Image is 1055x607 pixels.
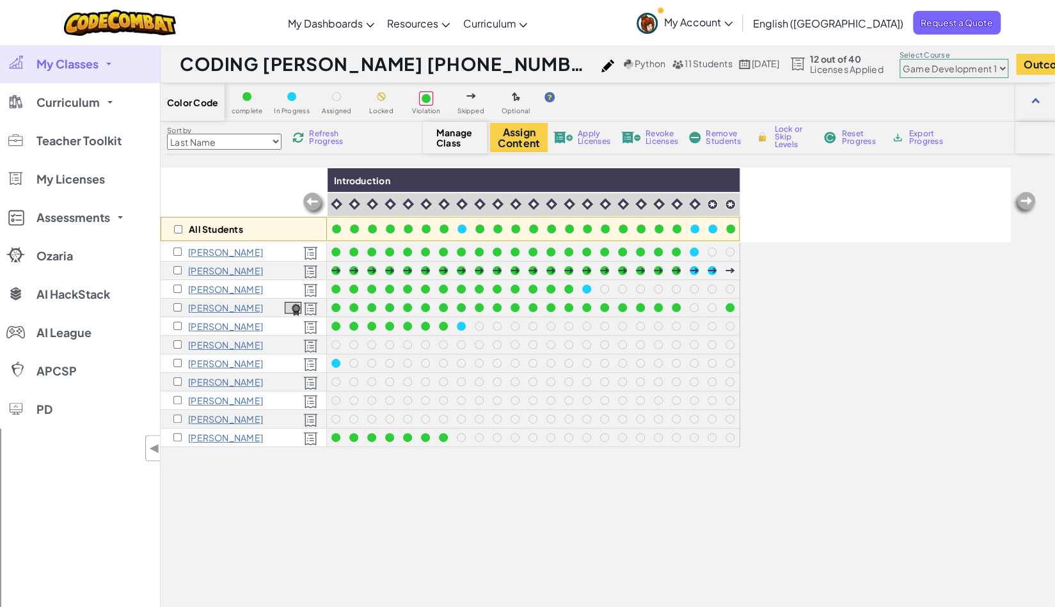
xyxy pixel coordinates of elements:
span: 12 out of 40 [810,54,884,64]
img: CodeCombat logo [64,10,176,36]
div: Sign out [5,88,1050,99]
span: Teacher Toolkit [36,135,122,146]
img: IconIntro.svg [635,198,647,210]
img: IconIntro.svg [599,198,611,210]
span: Licenses Applied [810,64,884,74]
img: IconIntro.svg [474,198,486,210]
img: IconIntro.svg [582,198,593,210]
img: IconIntro.svg [671,198,683,210]
div: Home [5,5,267,17]
div: Move To ... [5,53,1050,65]
a: Resources [381,6,456,40]
span: Ozaria [36,250,73,262]
span: My Dashboards [288,17,363,30]
img: IconIntro.svg [456,198,468,210]
img: calendar.svg [739,59,750,69]
img: IconIntro.svg [367,198,378,210]
div: Sort A > Z [5,30,1050,42]
span: Introduction [334,175,390,186]
span: ◀ [149,439,160,457]
span: Resources [387,17,438,30]
img: IconIntro.svg [438,198,450,210]
img: MultipleUsers.png [672,59,683,69]
a: My Dashboards [282,6,381,40]
img: avatar [637,13,658,34]
img: IconIntro.svg [510,198,521,210]
span: Curriculum [463,17,516,30]
img: Arrow_Left_Inactive.png [301,191,327,217]
input: Search outlines [5,17,118,30]
span: English ([GEOGRAPHIC_DATA]) [753,17,903,30]
span: Assessments [36,212,110,223]
img: IconCapstoneLevel.svg [707,199,718,210]
p: All Students [189,224,243,234]
span: [DATE] [752,58,779,69]
span: My Licenses [36,173,105,185]
img: IconIntro.svg [617,198,629,210]
span: My Classes [36,58,99,70]
a: Request a Quote [913,11,1001,35]
img: IconIntro.svg [385,198,396,210]
img: python.png [624,59,633,69]
span: Curriculum [36,97,100,108]
img: IconIntro.svg [689,198,701,210]
img: IconIntro.svg [546,198,557,210]
h1: CODING [PERSON_NAME] [PHONE_NUMBER][DATE][DATE] [180,52,595,76]
span: My Account [664,15,733,29]
img: IconIntro.svg [564,198,575,210]
label: Select Course [900,50,1008,60]
img: IconIntro.svg [653,198,665,210]
div: Sort New > Old [5,42,1050,53]
span: AI HackStack [36,288,110,300]
a: English ([GEOGRAPHIC_DATA]) [747,6,910,40]
span: Python [635,58,665,69]
img: IconCapstoneLevel.svg [725,199,736,210]
span: AI League [36,327,91,338]
a: My Account [630,3,739,43]
a: Curriculum [456,6,534,40]
img: iconPencil.svg [601,59,614,72]
span: 11 Students [685,58,733,69]
div: Options [5,76,1050,88]
div: Delete [5,65,1050,76]
img: IconIntro.svg [492,198,504,210]
img: IconIntro.svg [331,198,342,210]
img: IconIntro.svg [420,198,432,210]
img: IconIntro.svg [528,198,539,210]
img: IconIntro.svg [402,198,414,210]
img: IconIntro.svg [349,198,360,210]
